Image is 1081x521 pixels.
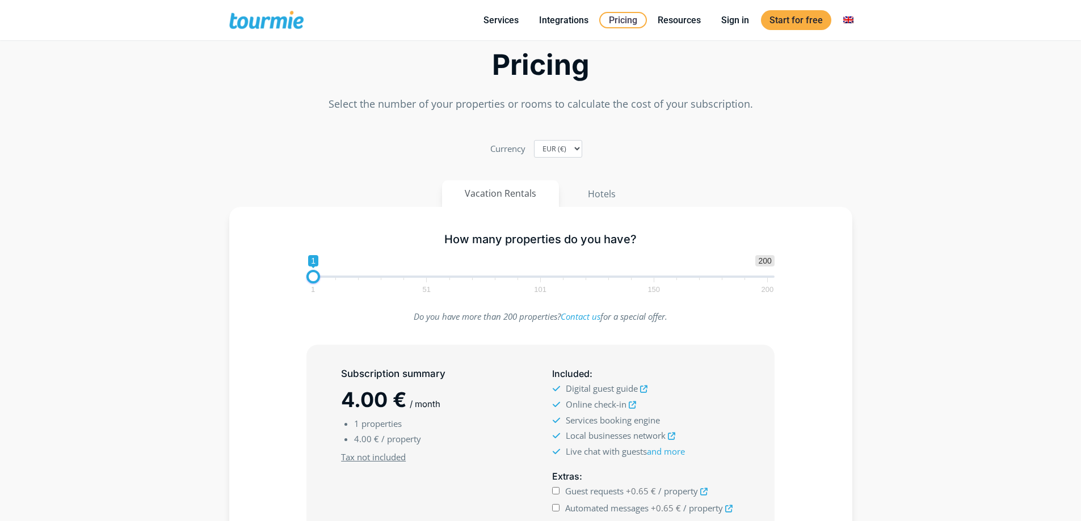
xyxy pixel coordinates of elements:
[531,13,597,27] a: Integrations
[565,180,639,207] button: Hotels
[475,13,527,27] a: Services
[341,367,528,381] h5: Subscription summary
[306,309,775,324] p: Do you have more than 200 properties? for a special offer.
[626,485,656,497] span: +0.65 €
[755,255,774,266] span: 200
[561,311,600,322] a: Contact us
[306,232,775,247] h5: How many properties do you have?
[713,13,758,27] a: Sign in
[354,433,379,444] span: 4.00 €
[647,446,685,457] a: and more
[566,446,685,457] span: Live chat with guests
[354,418,359,429] span: 1
[490,141,525,156] label: Currency
[410,399,440,409] span: / month
[532,287,548,292] span: 101
[552,368,590,379] span: Included
[760,287,776,292] span: 200
[442,180,559,207] button: Vacation Rentals
[566,399,626,410] span: Online check-in
[381,433,421,444] span: / property
[341,451,406,463] u: Tax not included
[683,502,723,514] span: / property
[761,10,831,30] a: Start for free
[229,52,852,78] h2: Pricing
[361,418,402,429] span: properties
[565,502,649,514] span: Automated messages
[658,485,698,497] span: / property
[552,471,579,482] span: Extras
[229,96,852,112] p: Select the number of your properties or rooms to calculate the cost of your subscription.
[651,502,681,514] span: +0.65 €
[552,367,739,381] h5: :
[421,287,432,292] span: 51
[649,13,709,27] a: Resources
[646,287,662,292] span: 150
[565,485,624,497] span: Guest requests
[566,430,666,441] span: Local businesses network
[552,469,739,484] h5: :
[341,387,407,412] span: 4.00 €
[566,414,660,426] span: Services booking engine
[599,12,647,28] a: Pricing
[308,255,318,266] span: 1
[566,383,638,394] span: Digital guest guide
[309,287,317,292] span: 1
